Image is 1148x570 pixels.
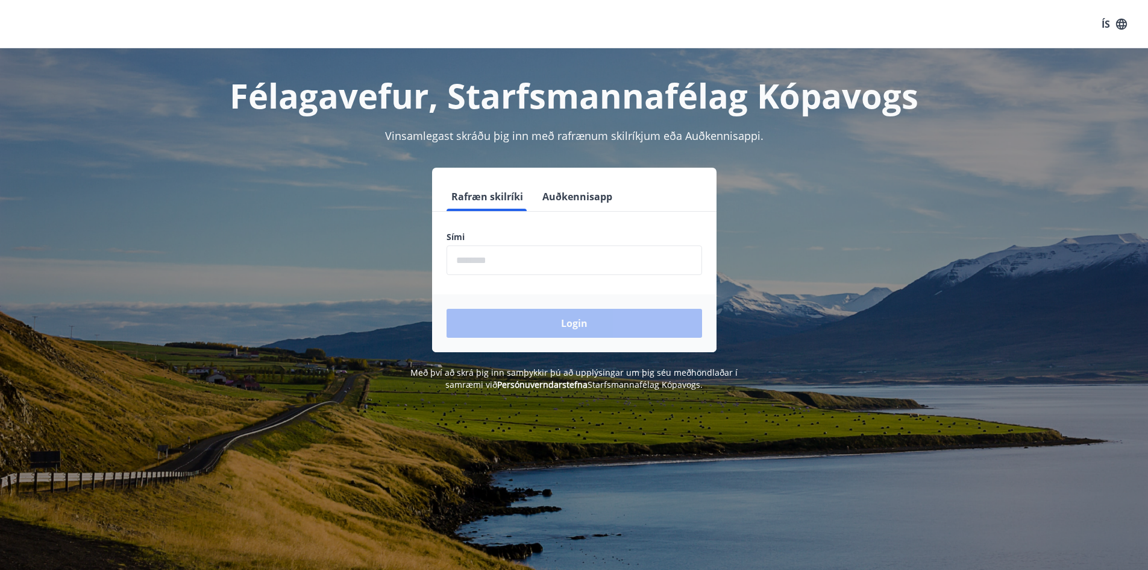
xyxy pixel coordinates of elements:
span: Vinsamlegast skráðu þig inn með rafrænum skilríkjum eða Auðkennisappi. [385,128,764,143]
a: Persónuverndarstefna [497,379,588,390]
button: Auðkennisapp [538,182,617,211]
button: ÍS [1095,13,1134,35]
span: Með því að skrá þig inn samþykkir þú að upplýsingar um þig séu meðhöndlaðar í samræmi við Starfsm... [410,367,738,390]
label: Sími [447,231,702,243]
h1: Félagavefur, Starfsmannafélag Kópavogs [155,72,994,118]
button: Rafræn skilríki [447,182,528,211]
